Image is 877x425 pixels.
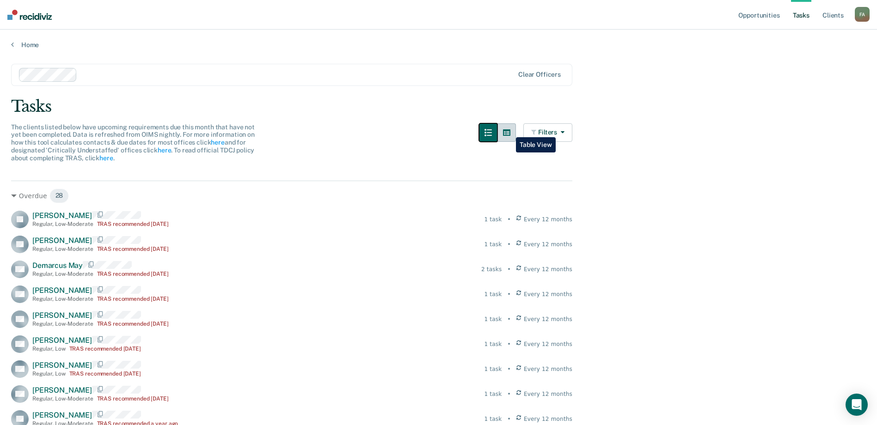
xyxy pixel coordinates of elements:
span: [PERSON_NAME] [32,361,92,370]
div: 1 task [484,290,502,298]
div: Regular , Low-Moderate [32,271,93,277]
span: Every 12 months [524,415,572,423]
a: here [158,146,171,154]
a: Home [11,41,866,49]
div: 1 task [484,240,502,249]
div: • [507,365,510,373]
div: • [507,315,510,323]
span: [PERSON_NAME] [32,236,92,245]
div: 1 task [484,365,502,373]
div: • [507,415,510,423]
span: Every 12 months [524,215,572,224]
div: • [507,240,510,249]
div: Regular , Low-Moderate [32,395,93,402]
div: Regular , Low [32,370,66,377]
span: Every 12 months [524,390,572,398]
div: Overdue 28 [11,188,572,203]
span: Every 12 months [524,340,572,348]
div: TRAS recommended [DATE] [69,346,141,352]
div: TRAS recommended [DATE] [97,395,169,402]
span: [PERSON_NAME] [32,311,92,320]
div: Regular , Low-Moderate [32,321,93,327]
span: [PERSON_NAME] [32,411,92,419]
div: 1 task [484,390,502,398]
div: Regular , Low-Moderate [32,221,93,227]
div: • [507,340,510,348]
div: TRAS recommended [DATE] [97,296,169,302]
div: 1 task [484,315,502,323]
div: Clear officers [518,71,561,79]
button: FA [855,7,870,22]
span: Every 12 months [524,240,572,249]
div: Regular , Low-Moderate [32,296,93,302]
button: Filters [523,123,572,142]
div: TRAS recommended [DATE] [97,221,169,227]
div: • [507,290,510,298]
span: Every 12 months [524,265,572,273]
div: TRAS recommended [DATE] [69,370,141,377]
span: Every 12 months [524,365,572,373]
span: 28 [49,188,69,203]
div: Open Intercom Messenger [846,394,868,416]
span: Every 12 months [524,315,572,323]
span: Every 12 months [524,290,572,298]
div: Regular , Low [32,346,66,352]
img: Recidiviz [7,10,52,20]
div: 1 task [484,415,502,423]
div: TRAS recommended [DATE] [97,246,169,252]
span: [PERSON_NAME] [32,211,92,220]
span: [PERSON_NAME] [32,336,92,345]
a: here [211,139,224,146]
div: TRAS recommended [DATE] [97,321,169,327]
div: Regular , Low-Moderate [32,246,93,252]
span: The clients listed below have upcoming requirements due this month that have not yet been complet... [11,123,255,162]
a: here [99,154,113,162]
span: [PERSON_NAME] [32,286,92,295]
div: 2 tasks [481,265,502,273]
span: Demarcus May [32,261,83,270]
span: [PERSON_NAME] [32,386,92,395]
div: • [507,265,510,273]
div: 1 task [484,340,502,348]
div: F A [855,7,870,22]
div: 1 task [484,215,502,224]
div: TRAS recommended [DATE] [97,271,169,277]
div: • [507,215,510,224]
div: Tasks [11,97,866,116]
div: • [507,390,510,398]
